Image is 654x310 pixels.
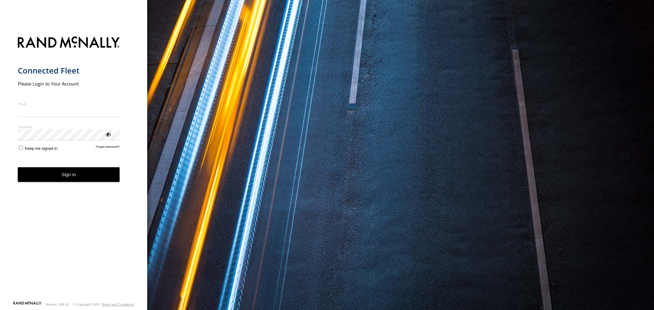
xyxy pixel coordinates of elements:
[19,146,23,150] input: Keep me signed in
[13,301,41,308] a: Visit our Website
[18,66,120,76] h1: Connected Fleet
[18,167,120,182] button: Sign in
[105,131,111,137] div: ViewPassword
[18,33,130,301] form: main
[101,303,134,306] a: Terms and Conditions
[18,124,120,129] label: Password
[18,81,120,87] h2: Please Login to Your Account
[18,101,120,106] label: Email
[25,146,57,151] span: Keep me signed in
[18,35,120,51] img: Rand McNally
[96,145,120,151] a: Forgot password?
[46,303,69,306] div: Version: 306.00
[73,303,134,306] div: © Copyright 2025 -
